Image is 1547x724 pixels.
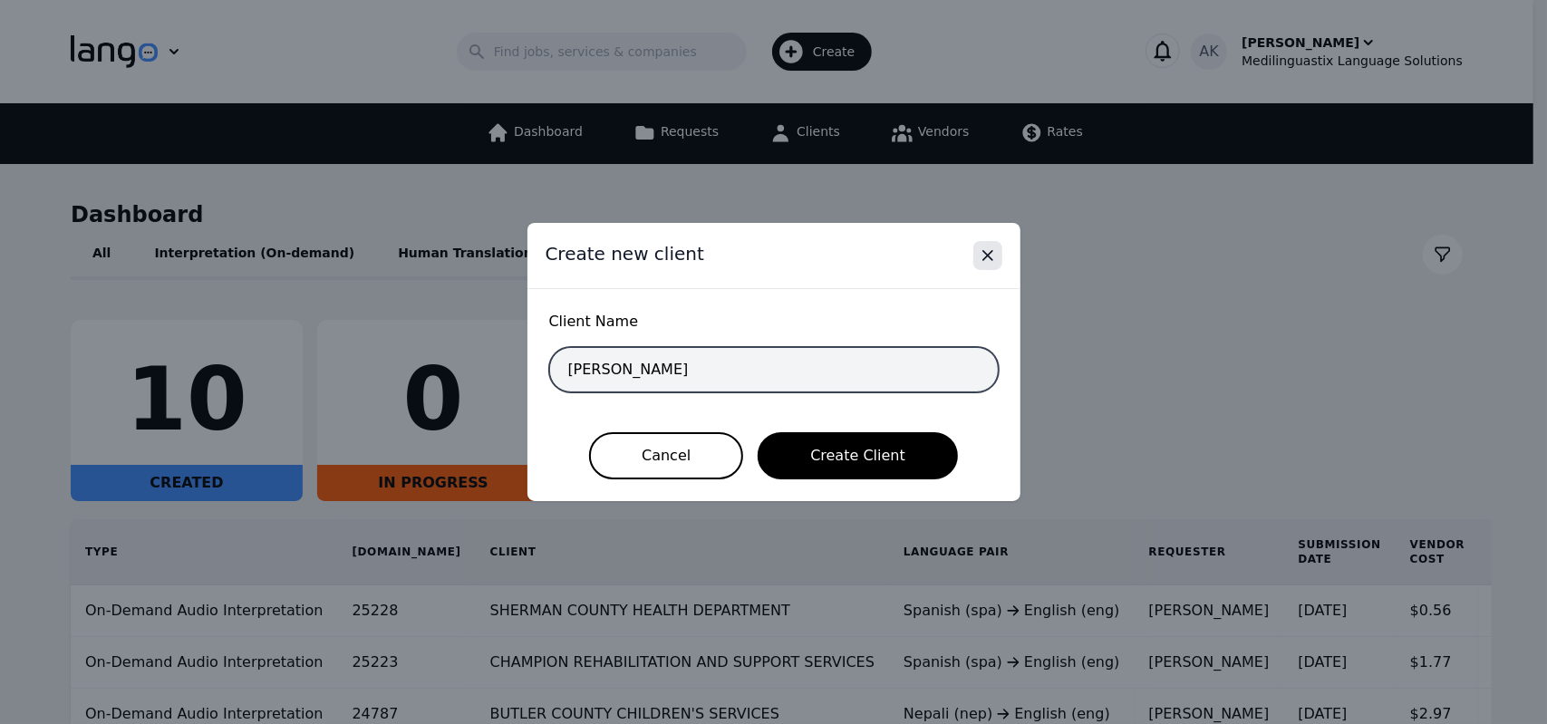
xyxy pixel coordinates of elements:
button: Close [973,241,1002,270]
span: Create new client [546,241,704,266]
button: Create Client [758,432,958,479]
input: Client name [549,347,999,392]
span: Client Name [549,311,999,333]
button: Cancel [589,432,743,479]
